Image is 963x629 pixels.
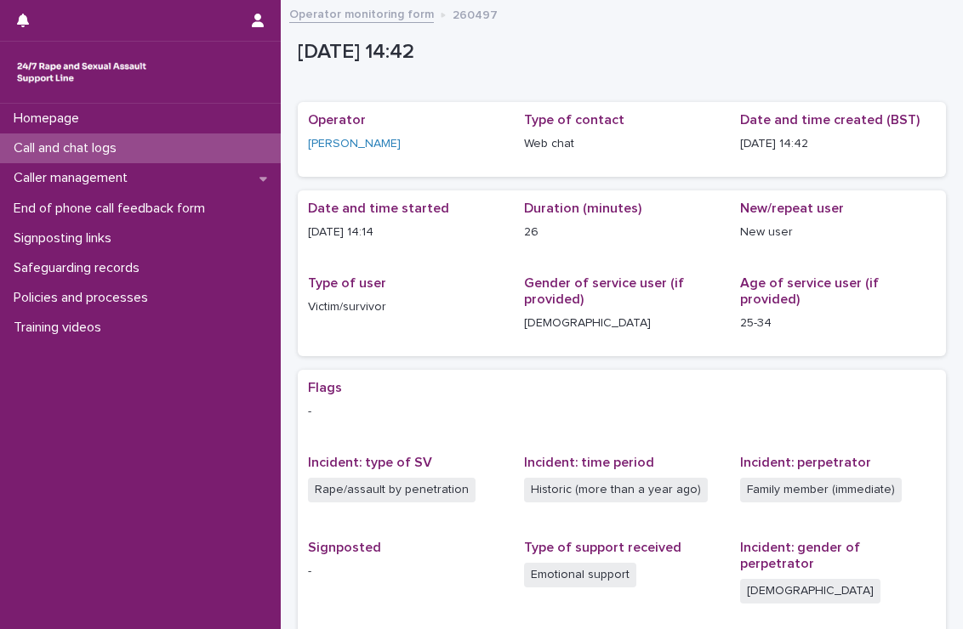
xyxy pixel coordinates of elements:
[524,201,641,215] span: Duration (minutes)
[298,40,939,65] p: [DATE] 14:42
[289,3,434,23] a: Operator monitoring form
[308,381,342,394] span: Flags
[524,113,624,127] span: Type of contact
[308,478,476,502] span: Rape/assault by penetration
[308,201,449,215] span: Date and time started
[308,563,504,581] p: -
[308,276,386,290] span: Type of user
[453,4,498,23] p: 260497
[7,140,130,156] p: Call and chat logs
[308,224,504,241] p: [DATE] 14:14
[740,541,860,570] span: Incident: gender of perpetrator
[7,320,115,336] p: Training videos
[524,478,708,502] span: Historic (more than a year ago)
[308,298,504,316] p: Victim/survivor
[524,276,684,306] span: Gender of service user (if provided)
[740,224,936,241] p: New user
[308,113,366,127] span: Operator
[740,201,844,215] span: New/repeat user
[740,478,902,502] span: Family member (immediate)
[524,135,720,153] p: Web chat
[7,260,153,276] p: Safeguarding records
[524,456,654,469] span: Incident: time period
[524,563,636,587] span: Emotional support
[308,541,381,554] span: Signposted
[740,276,879,306] span: Age of service user (if provided)
[14,55,150,89] img: rhQMoQhaT3yELyF149Cw
[740,314,936,332] p: 25-34
[7,230,125,246] p: Signposting links
[740,113,920,127] span: Date and time created (BST)
[740,456,871,469] span: Incident: perpetrator
[524,224,720,241] p: 26
[7,290,162,306] p: Policies and processes
[524,541,681,554] span: Type of support received
[740,135,936,153] p: [DATE] 14:42
[7,170,141,186] p: Caller management
[7,201,219,217] p: End of phone call feedback form
[524,314,720,332] p: [DEMOGRAPHIC_DATA]
[740,579,880,603] span: [DEMOGRAPHIC_DATA]
[308,456,432,469] span: Incident: type of SV
[308,135,401,153] a: [PERSON_NAME]
[7,110,93,127] p: Homepage
[308,403,936,421] p: -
